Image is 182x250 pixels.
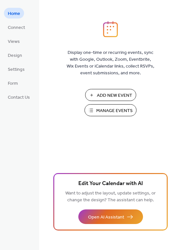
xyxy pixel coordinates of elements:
span: Edit Your Calendar with AI [78,179,143,188]
span: Display one-time or recurring events, sync with Google, Outlook, Zoom, Eventbrite, Wix Events or ... [67,49,154,77]
img: logo_icon.svg [103,21,118,37]
span: Want to adjust the layout, update settings, or change the design? The assistant can help. [65,189,156,205]
a: Home [4,8,24,19]
a: Form [4,78,22,88]
span: Views [8,38,20,45]
button: Open AI Assistant [78,209,143,224]
a: Contact Us [4,92,34,102]
a: Design [4,50,26,60]
span: Home [8,10,20,17]
span: Form [8,80,18,87]
span: Open AI Assistant [88,214,124,221]
span: Connect [8,24,25,31]
button: Manage Events [84,104,136,116]
a: Connect [4,22,29,32]
a: Views [4,36,24,46]
span: Contact Us [8,94,30,101]
span: Manage Events [96,107,133,114]
span: Add New Event [97,92,132,99]
span: Settings [8,66,25,73]
button: Add New Event [85,89,136,101]
a: Settings [4,64,29,74]
span: Design [8,52,22,59]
